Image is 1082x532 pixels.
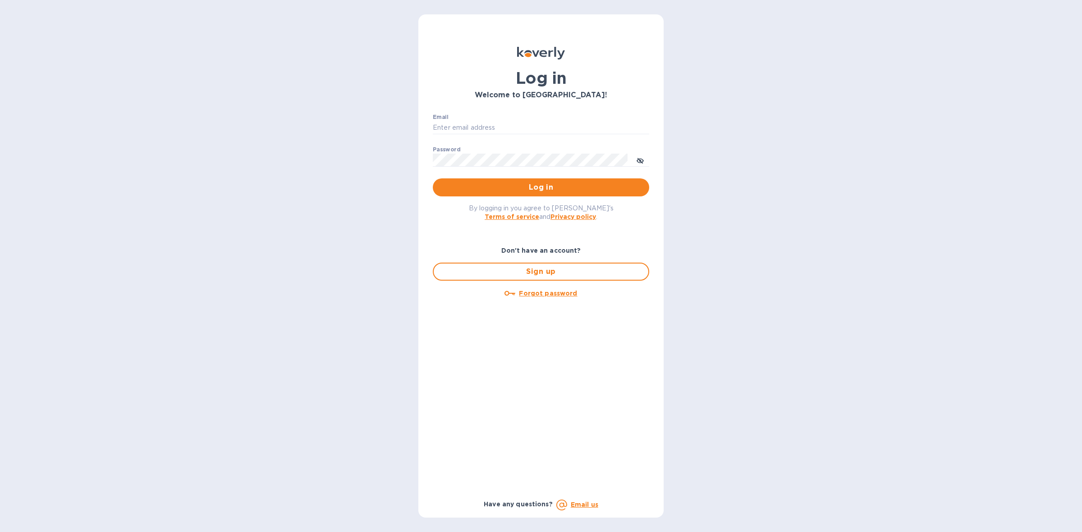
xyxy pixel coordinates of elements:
[631,151,649,169] button: toggle password visibility
[519,290,577,297] u: Forgot password
[440,182,642,193] span: Log in
[433,178,649,196] button: Log in
[433,91,649,100] h3: Welcome to [GEOGRAPHIC_DATA]!
[484,500,553,508] b: Have any questions?
[571,501,598,508] a: Email us
[433,68,649,87] h1: Log in
[441,266,641,277] span: Sign up
[485,213,539,220] a: Terms of service
[501,247,581,254] b: Don't have an account?
[517,47,565,59] img: Koverly
[433,114,449,120] label: Email
[433,121,649,135] input: Enter email address
[469,205,614,220] span: By logging in you agree to [PERSON_NAME]'s and .
[433,147,460,152] label: Password
[550,213,596,220] a: Privacy policy
[433,263,649,281] button: Sign up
